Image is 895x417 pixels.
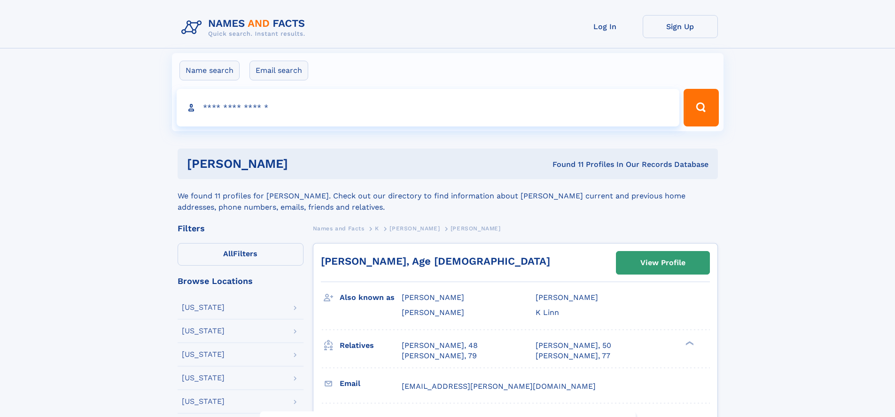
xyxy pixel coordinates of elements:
[178,179,718,213] div: We found 11 profiles for [PERSON_NAME]. Check out our directory to find information about [PERSON...
[223,249,233,258] span: All
[402,340,478,351] a: [PERSON_NAME], 48
[402,351,477,361] a: [PERSON_NAME], 79
[402,293,464,302] span: [PERSON_NAME]
[321,255,550,267] a: [PERSON_NAME], Age [DEMOGRAPHIC_DATA]
[451,225,501,232] span: [PERSON_NAME]
[178,243,304,266] label: Filters
[536,308,559,317] span: K Linn
[182,398,225,405] div: [US_STATE]
[536,293,598,302] span: [PERSON_NAME]
[313,222,365,234] a: Names and Facts
[340,338,402,354] h3: Relatives
[402,382,596,391] span: [EMAIL_ADDRESS][PERSON_NAME][DOMAIN_NAME]
[643,15,718,38] a: Sign Up
[568,15,643,38] a: Log In
[179,61,240,80] label: Name search
[249,61,308,80] label: Email search
[182,304,225,311] div: [US_STATE]
[402,308,464,317] span: [PERSON_NAME]
[536,351,610,361] a: [PERSON_NAME], 77
[178,224,304,233] div: Filters
[340,290,402,306] h3: Also known as
[389,222,440,234] a: [PERSON_NAME]
[340,376,402,392] h3: Email
[420,159,708,170] div: Found 11 Profiles In Our Records Database
[182,327,225,335] div: [US_STATE]
[684,89,718,126] button: Search Button
[182,351,225,358] div: [US_STATE]
[177,89,680,126] input: search input
[375,225,379,232] span: K
[182,374,225,382] div: [US_STATE]
[178,15,313,40] img: Logo Names and Facts
[536,340,611,351] a: [PERSON_NAME], 50
[389,225,440,232] span: [PERSON_NAME]
[375,222,379,234] a: K
[616,252,709,274] a: View Profile
[640,252,685,274] div: View Profile
[187,158,420,170] h1: [PERSON_NAME]
[683,340,694,346] div: ❯
[178,277,304,285] div: Browse Locations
